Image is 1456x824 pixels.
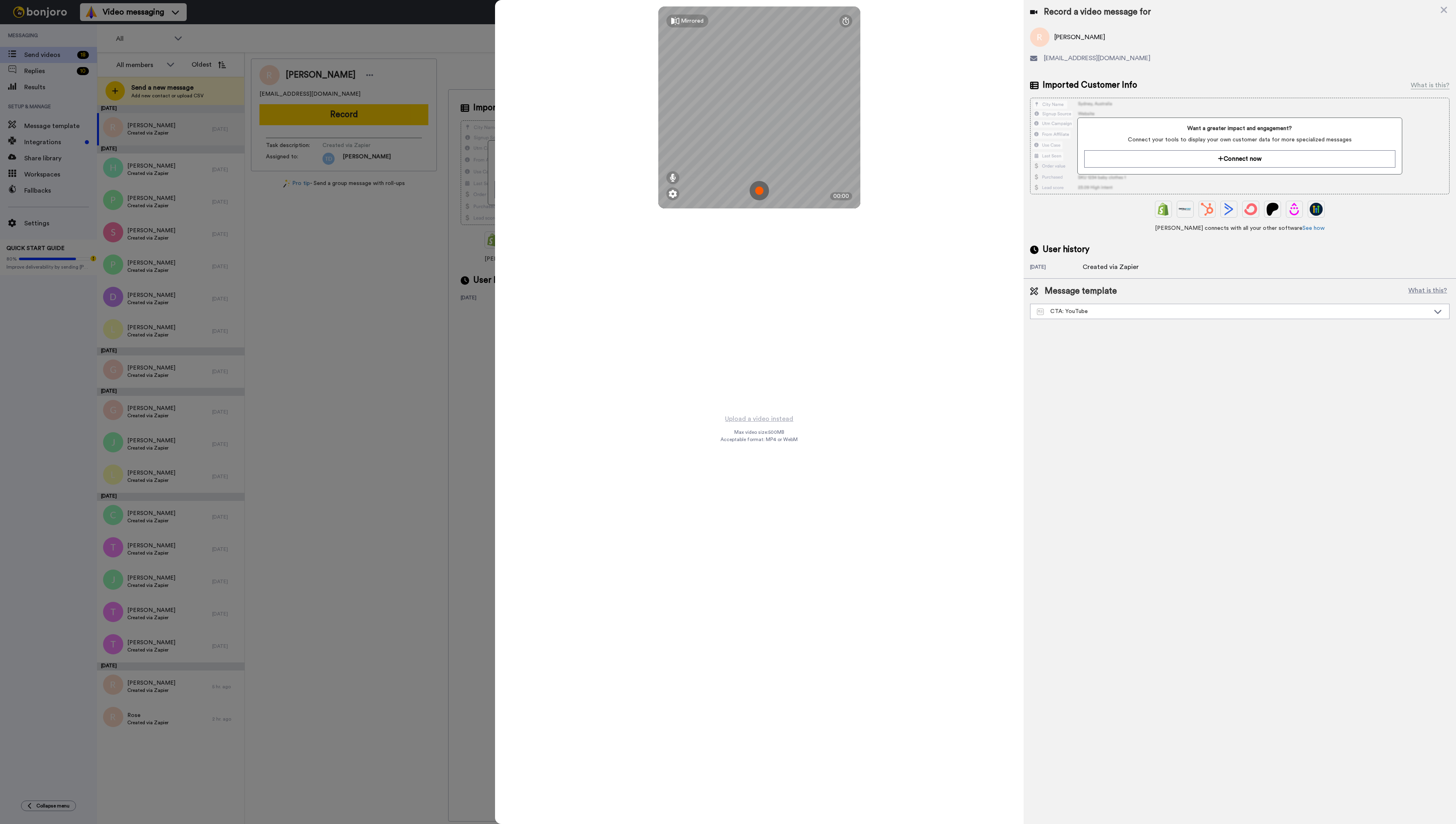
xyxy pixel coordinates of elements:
[1083,262,1139,272] div: Created via Zapier
[721,436,798,443] span: Acceptable format: MP4 or WebM
[1084,136,1395,144] span: Connect your tools to display your own customer data for more specialized messages
[830,192,852,200] div: 00:00
[669,190,677,198] img: ic_gear.svg
[723,414,796,424] button: Upload a video instead
[1043,79,1137,91] span: Imported Customer Info
[1030,224,1450,232] span: [PERSON_NAME] connects with all your other software
[734,429,784,435] span: Max video size: 500 MB
[1411,80,1450,90] div: What is this?
[1037,309,1044,315] img: Message-temps.svg
[1044,53,1150,63] span: [EMAIL_ADDRESS][DOMAIN_NAME]
[1045,285,1117,297] span: Message template
[1266,203,1279,216] img: Patreon
[1201,203,1214,216] img: Hubspot
[1084,150,1395,168] button: Connect now
[1179,203,1192,216] img: Ontraport
[1222,203,1235,216] img: ActiveCampaign
[1157,203,1170,216] img: Shopify
[1310,203,1323,216] img: GoHighLevel
[1244,203,1257,216] img: ConvertKit
[1084,124,1395,132] span: Want a greater impact and engagement?
[1302,225,1325,231] a: See how
[1030,264,1083,272] div: [DATE]
[1043,244,1089,256] span: User history
[1037,307,1430,315] div: CTA: YouTube
[1406,285,1450,297] button: What is this?
[1288,203,1301,216] img: Drip
[750,181,769,200] img: ic_record_start.svg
